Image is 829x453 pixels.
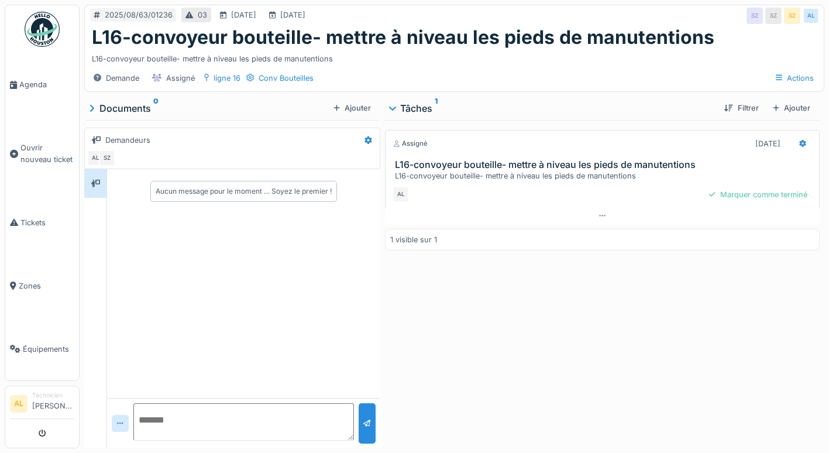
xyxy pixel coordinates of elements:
div: AL [87,150,104,166]
div: 1 visible sur 1 [390,234,437,245]
div: SZ [747,8,763,24]
span: Équipements [23,344,74,355]
div: Documents [89,101,329,115]
div: L16-convoyeur bouteille- mettre à niveau les pieds de manutentions [92,49,817,64]
li: [PERSON_NAME] [32,391,74,416]
div: AL [803,8,819,24]
div: AL [393,186,409,203]
div: Ajouter [768,100,815,116]
a: Tickets [5,191,79,254]
div: SZ [765,8,782,24]
div: Actions [770,70,819,87]
div: SZ [784,8,800,24]
div: L16-convoyeur bouteille- mettre à niveau les pieds de manutentions [395,170,814,181]
span: Ouvrir nouveau ticket [20,142,74,164]
a: AL Technicien[PERSON_NAME] [10,391,74,419]
div: [DATE] [755,138,780,149]
div: ligne 16 [214,73,240,84]
h1: L16-convoyeur bouteille- mettre à niveau les pieds de manutentions [92,26,714,49]
div: [DATE] [280,9,305,20]
div: Marquer comme terminé [704,187,812,203]
span: Zones [19,280,74,291]
a: Zones [5,254,79,317]
div: Assigné [393,139,428,149]
div: Technicien [32,391,74,400]
div: Demande [106,73,139,84]
sup: 1 [435,101,438,115]
div: Assigné [166,73,195,84]
a: Agenda [5,53,79,116]
div: Filtrer [720,100,763,116]
div: 2025/08/63/01236 [105,9,173,20]
div: Ajouter [329,100,376,116]
a: Ouvrir nouveau ticket [5,116,79,191]
sup: 0 [153,101,159,115]
a: Équipements [5,317,79,380]
div: Demandeurs [105,135,150,146]
h3: L16-convoyeur bouteille- mettre à niveau les pieds de manutentions [395,159,814,170]
div: Aucun message pour le moment … Soyez le premier ! [156,186,332,197]
div: 03 [198,9,207,20]
div: Conv Bouteilles [259,73,314,84]
span: Agenda [19,79,74,90]
span: Tickets [20,217,74,228]
img: Badge_color-CXgf-gQk.svg [25,12,60,47]
div: Tâches [390,101,715,115]
li: AL [10,395,27,413]
div: SZ [99,150,115,166]
div: [DATE] [231,9,256,20]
